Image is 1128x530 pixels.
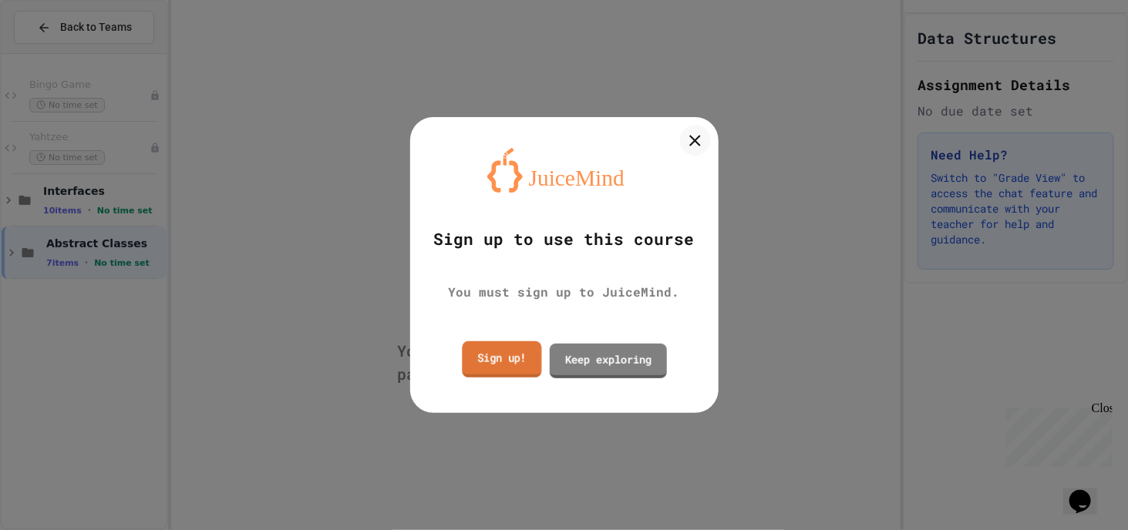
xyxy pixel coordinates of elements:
a: Sign up! [462,340,541,377]
img: logo-orange.svg [487,148,641,193]
div: You must sign up to JuiceMind. [449,283,680,301]
a: Keep exploring [550,344,667,378]
div: Sign up to use this course [434,227,695,252]
div: Chat with us now!Close [6,6,106,98]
